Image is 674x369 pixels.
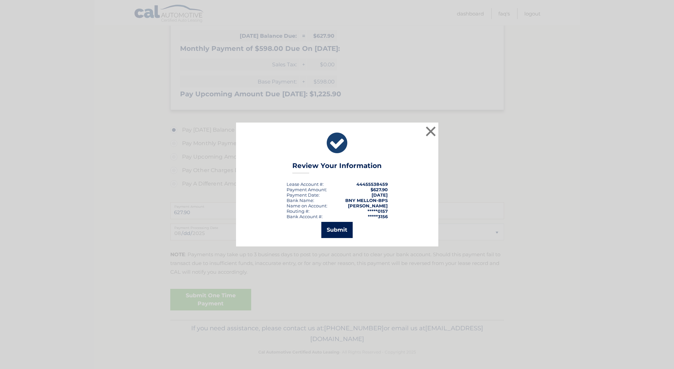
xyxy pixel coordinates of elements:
strong: [PERSON_NAME] [348,203,388,208]
strong: BNY MELLON-BPS [345,198,388,203]
div: Bank Account #: [287,214,323,219]
strong: 44455538459 [356,181,388,187]
button: × [424,125,438,138]
div: Bank Name: [287,198,314,203]
span: Payment Date [287,192,319,198]
div: Routing #: [287,208,310,214]
span: [DATE] [372,192,388,198]
div: Payment Amount: [287,187,327,192]
div: : [287,192,320,198]
div: Lease Account #: [287,181,324,187]
span: $627.90 [371,187,388,192]
div: Name on Account: [287,203,327,208]
button: Submit [321,222,353,238]
h3: Review Your Information [292,162,382,173]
